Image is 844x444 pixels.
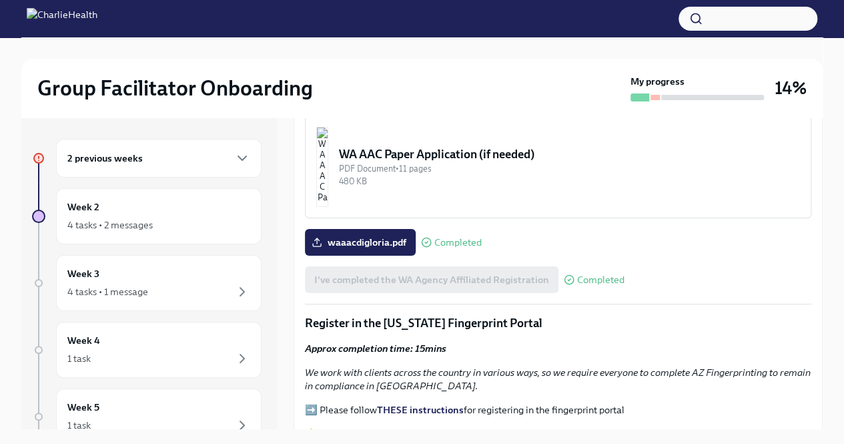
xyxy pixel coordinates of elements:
[339,146,800,162] div: WA AAC Paper Application (if needed)
[305,116,811,218] button: WA AAC Paper Application (if needed)PDF Document•11 pages480 KB
[56,139,262,178] div: 2 previous weeks
[67,285,148,298] div: 4 tasks • 1 message
[305,403,811,417] p: ➡️ Please follow for registering in the fingerprint portal
[67,400,99,415] h6: Week 5
[27,8,97,29] img: CharlieHealth
[577,275,624,285] span: Completed
[316,127,328,207] img: WA AAC Paper Application (if needed)
[318,428,502,440] a: Register in the AZ Fingerprint Portal here
[67,352,91,365] div: 1 task
[67,200,99,214] h6: Week 2
[67,151,143,166] h6: 2 previous weeks
[32,188,262,244] a: Week 24 tasks • 2 messages
[377,404,464,416] a: THESE instructions
[305,367,811,392] em: We work with clients across the country in various ways, so we require everyone to complete AZ Fi...
[37,75,313,101] h2: Group Facilitator Onboarding
[630,75,685,88] strong: My progress
[305,229,416,256] label: waaacdigloria.pdf
[434,238,482,248] span: Completed
[305,427,811,441] p: 🖐️
[339,175,800,188] div: 480 KB
[67,419,91,432] div: 1 task
[305,315,811,331] p: Register in the [US_STATE] Fingerprint Portal
[32,322,262,378] a: Week 41 task
[32,255,262,311] a: Week 34 tasks • 1 message
[305,343,446,355] strong: Approx completion time: 15mins
[775,76,807,100] h3: 14%
[339,162,800,175] div: PDF Document • 11 pages
[314,236,406,249] span: waaacdigloria.pdf
[67,333,100,348] h6: Week 4
[67,218,153,232] div: 4 tasks • 2 messages
[67,266,99,281] h6: Week 3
